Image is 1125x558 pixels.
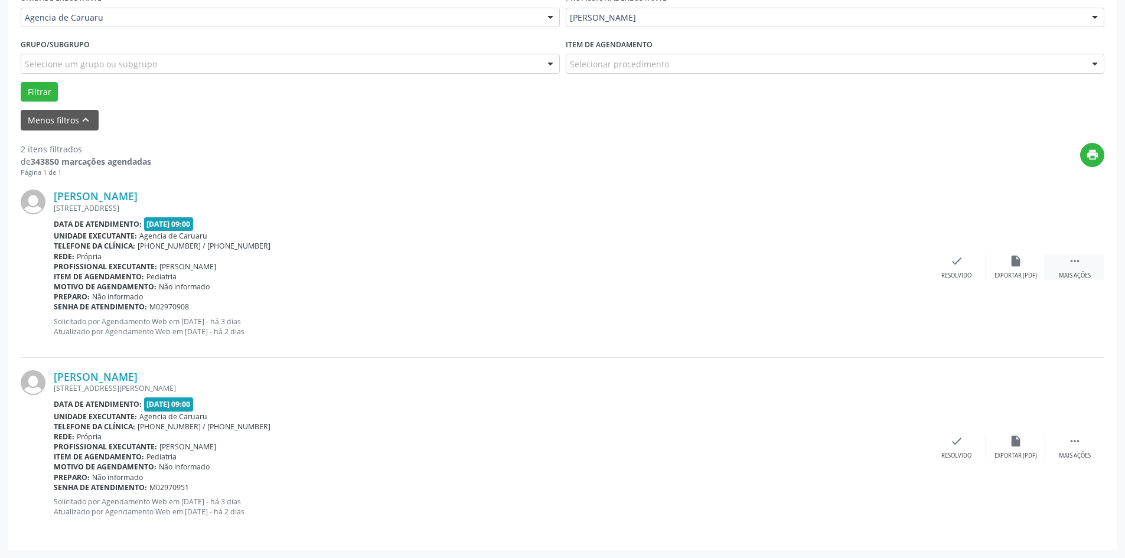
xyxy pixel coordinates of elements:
span: Selecione um grupo ou subgrupo [25,58,157,70]
span: M02970951 [149,482,189,492]
div: Resolvido [941,272,971,280]
div: Resolvido [941,452,971,460]
span: Não informado [92,472,143,482]
div: Mais ações [1059,272,1091,280]
div: 2 itens filtrados [21,143,151,155]
span: Própria [77,252,102,262]
span: Selecionar procedimento [570,58,669,70]
span: [DATE] 09:00 [144,397,194,411]
a: [PERSON_NAME] [54,190,138,203]
b: Unidade executante: [54,412,137,422]
i:  [1068,435,1081,448]
span: [PERSON_NAME] [159,442,216,452]
button: print [1080,143,1104,167]
span: [PHONE_NUMBER] / [PHONE_NUMBER] [138,241,270,251]
b: Preparo: [54,472,90,482]
b: Preparo: [54,292,90,302]
div: de [21,155,151,168]
span: M02970908 [149,302,189,312]
div: Mais ações [1059,452,1091,460]
b: Telefone da clínica: [54,241,135,251]
b: Rede: [54,432,74,442]
i: check [950,435,963,448]
b: Unidade executante: [54,231,137,241]
span: [PHONE_NUMBER] / [PHONE_NUMBER] [138,422,270,432]
b: Motivo de agendamento: [54,462,156,472]
div: Exportar (PDF) [994,452,1037,460]
span: Agencia de Caruaru [139,412,207,422]
span: Pediatria [146,452,177,462]
span: [DATE] 09:00 [144,217,194,231]
i: insert_drive_file [1009,435,1022,448]
b: Profissional executante: [54,262,157,272]
i:  [1068,254,1081,267]
b: Senha de atendimento: [54,302,147,312]
div: [STREET_ADDRESS] [54,203,927,213]
b: Rede: [54,252,74,262]
i: check [950,254,963,267]
i: insert_drive_file [1009,254,1022,267]
p: Solicitado por Agendamento Web em [DATE] - há 3 dias Atualizado por Agendamento Web em [DATE] - h... [54,316,927,337]
span: Pediatria [146,272,177,282]
b: Item de agendamento: [54,272,144,282]
p: Solicitado por Agendamento Web em [DATE] - há 3 dias Atualizado por Agendamento Web em [DATE] - h... [54,497,927,517]
div: Exportar (PDF) [994,272,1037,280]
img: img [21,370,45,395]
button: Menos filtroskeyboard_arrow_up [21,110,99,130]
b: Profissional executante: [54,442,157,452]
div: [STREET_ADDRESS][PERSON_NAME] [54,383,927,393]
b: Telefone da clínica: [54,422,135,432]
b: Data de atendimento: [54,399,142,409]
span: Própria [77,432,102,442]
label: Item de agendamento [566,35,653,54]
b: Item de agendamento: [54,452,144,462]
b: Data de atendimento: [54,219,142,229]
img: img [21,190,45,214]
div: Página 1 de 1 [21,168,151,178]
i: keyboard_arrow_up [79,113,92,126]
span: Não informado [159,462,210,472]
b: Senha de atendimento: [54,482,147,492]
i: print [1086,148,1099,161]
span: [PERSON_NAME] [570,12,1081,24]
b: Motivo de agendamento: [54,282,156,292]
span: Agencia de Caruaru [139,231,207,241]
label: Grupo/Subgrupo [21,35,90,54]
span: Não informado [159,282,210,292]
span: Não informado [92,292,143,302]
strong: 343850 marcações agendadas [31,156,151,167]
button: Filtrar [21,82,58,102]
span: [PERSON_NAME] [159,262,216,272]
span: Agencia de Caruaru [25,12,536,24]
a: [PERSON_NAME] [54,370,138,383]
